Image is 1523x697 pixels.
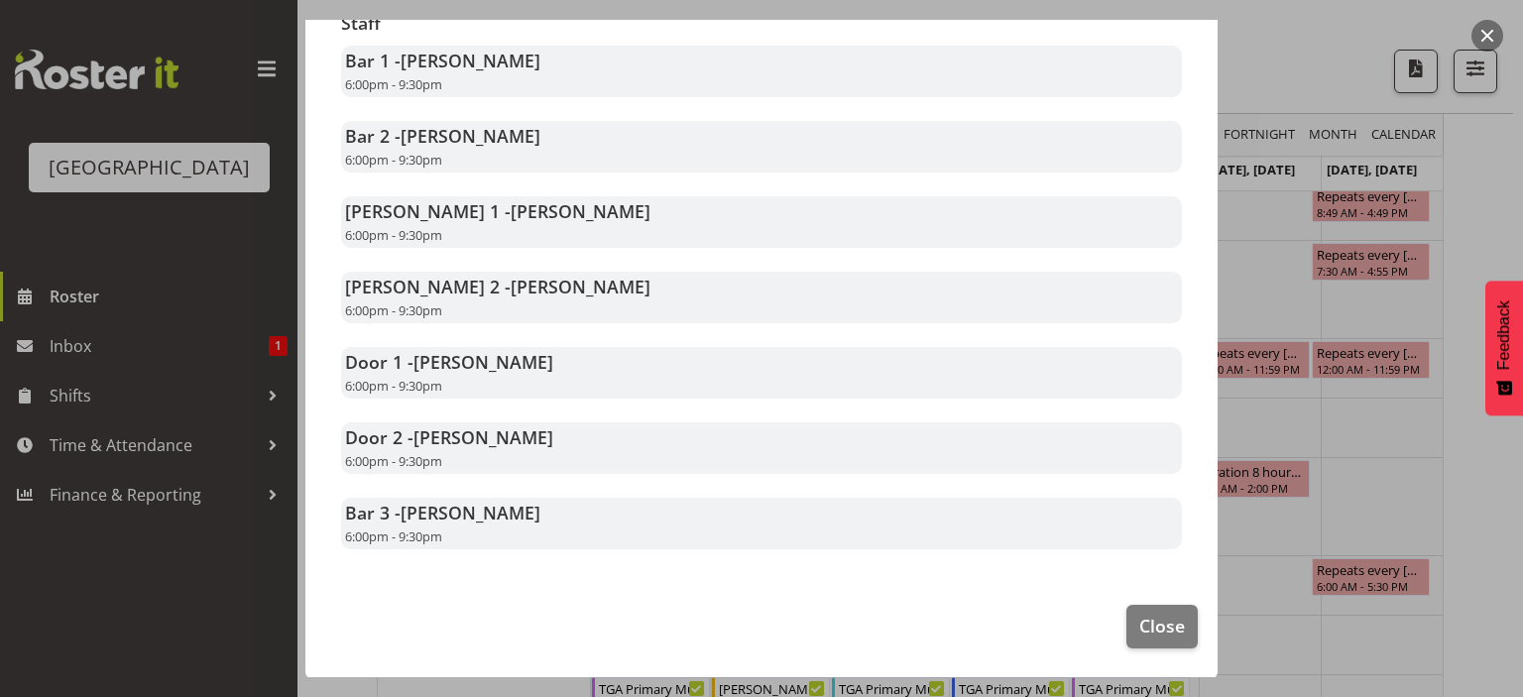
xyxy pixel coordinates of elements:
[345,226,442,244] span: 6:00pm - 9:30pm
[345,275,650,298] strong: [PERSON_NAME] 2 -
[1139,613,1185,639] span: Close
[401,49,540,72] span: [PERSON_NAME]
[1485,281,1523,415] button: Feedback - Show survey
[345,425,553,449] strong: Door 2 -
[1495,300,1513,370] span: Feedback
[345,452,442,470] span: 6:00pm - 9:30pm
[1126,605,1198,648] button: Close
[401,124,540,148] span: [PERSON_NAME]
[345,124,540,148] strong: Bar 2 -
[511,199,650,223] span: [PERSON_NAME]
[413,425,553,449] span: [PERSON_NAME]
[345,75,442,93] span: 6:00pm - 9:30pm
[345,301,442,319] span: 6:00pm - 9:30pm
[511,275,650,298] span: [PERSON_NAME]
[345,350,553,374] strong: Door 1 -
[345,527,442,545] span: 6:00pm - 9:30pm
[345,151,442,169] span: 6:00pm - 9:30pm
[345,49,540,72] strong: Bar 1 -
[401,501,540,524] span: [PERSON_NAME]
[345,501,540,524] strong: Bar 3 -
[345,199,650,223] strong: [PERSON_NAME] 1 -
[345,377,442,395] span: 6:00pm - 9:30pm
[413,350,553,374] span: [PERSON_NAME]
[341,14,1182,34] h3: Staff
